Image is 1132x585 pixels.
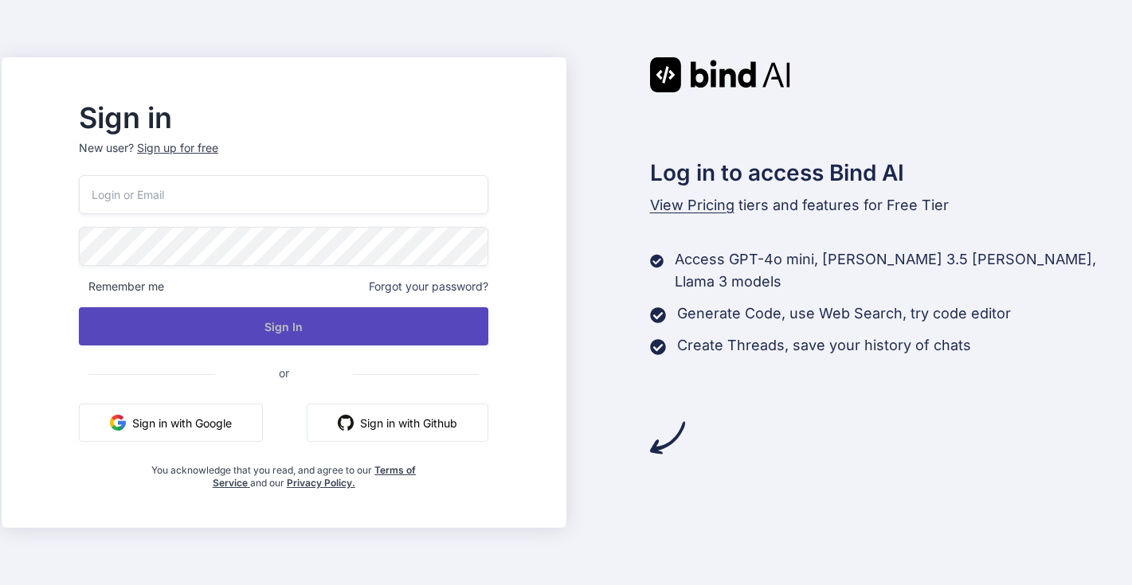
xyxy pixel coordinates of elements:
[650,194,1131,216] p: tiers and features for Free Tier
[287,477,355,489] a: Privacy Policy.
[147,454,421,489] div: You acknowledge that you read, and agree to our and our
[213,464,417,489] a: Terms of Service
[650,197,734,213] span: View Pricing
[677,302,1011,325] p: Generate Code, use Web Search, try code editor
[677,334,971,357] p: Create Threads, save your history of chats
[79,307,488,345] button: Sign In
[650,420,685,455] img: arrow
[79,175,488,214] input: Login or Email
[650,57,790,92] img: Bind AI logo
[215,353,353,392] span: or
[79,140,488,175] p: New user?
[79,105,488,131] h2: Sign in
[338,415,354,431] img: github
[79,404,263,442] button: Sign in with Google
[675,248,1130,293] p: Access GPT-4o mini, [PERSON_NAME] 3.5 [PERSON_NAME], Llama 3 models
[79,279,164,294] span: Remember me
[307,404,488,442] button: Sign in with Github
[650,156,1131,189] h2: Log in to access Bind AI
[110,415,126,431] img: google
[137,140,218,156] div: Sign up for free
[369,279,488,294] span: Forgot your password?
